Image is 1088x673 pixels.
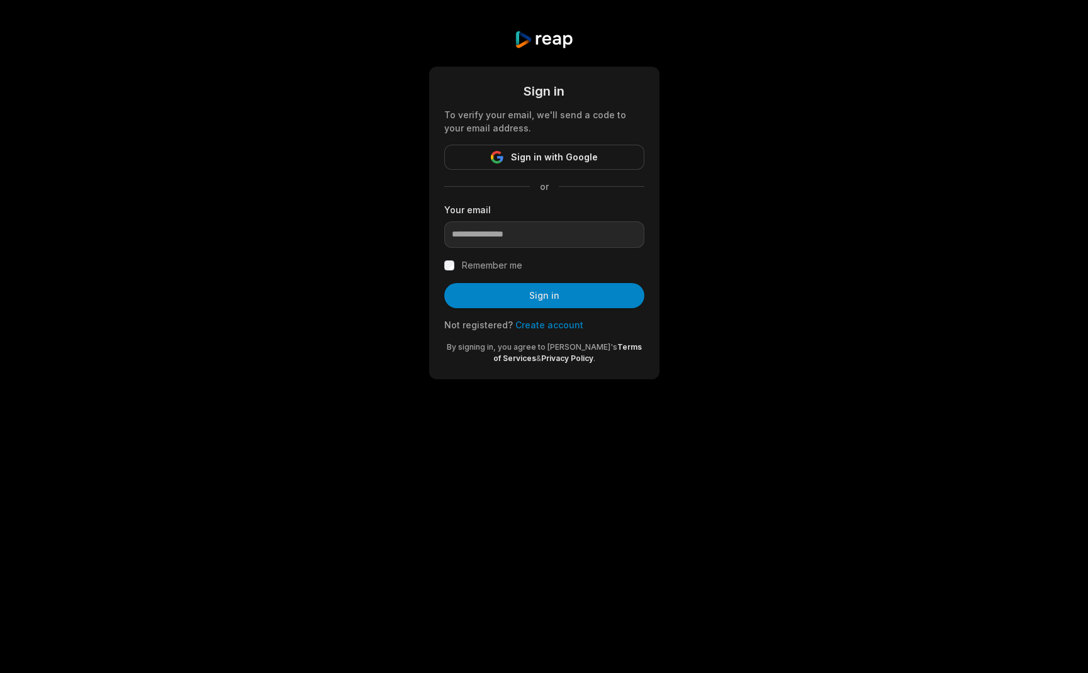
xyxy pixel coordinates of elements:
[444,320,513,330] span: Not registered?
[541,353,593,363] a: Privacy Policy
[511,150,598,165] span: Sign in with Google
[444,203,644,216] label: Your email
[444,108,644,135] div: To verify your email, we'll send a code to your email address.
[536,353,541,363] span: &
[530,180,559,193] span: or
[514,30,574,49] img: reap
[515,320,583,330] a: Create account
[447,342,617,352] span: By signing in, you agree to [PERSON_NAME]'s
[493,342,642,363] a: Terms of Services
[462,258,522,273] label: Remember me
[593,353,595,363] span: .
[444,283,644,308] button: Sign in
[444,145,644,170] button: Sign in with Google
[444,82,644,101] div: Sign in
